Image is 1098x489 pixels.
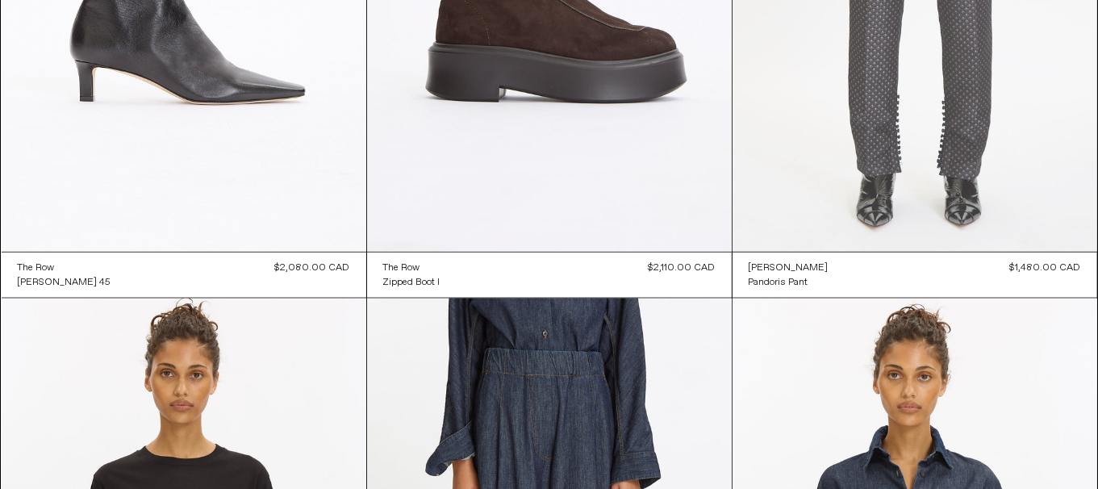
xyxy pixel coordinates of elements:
div: $1,480.00 CAD [1010,261,1081,275]
a: Pandoris Pant [749,275,829,290]
a: [PERSON_NAME] [749,261,829,275]
a: [PERSON_NAME] 45 [18,275,111,290]
a: Zipped Boot I [383,275,440,290]
div: [PERSON_NAME] 45 [18,276,111,290]
div: The Row [18,261,55,275]
div: Zipped Boot I [383,276,440,290]
a: The Row [18,261,111,275]
div: $2,080.00 CAD [275,261,350,275]
a: The Row [383,261,440,275]
div: Pandoris Pant [749,276,808,290]
div: The Row [383,261,420,275]
div: $2,110.00 CAD [649,261,716,275]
